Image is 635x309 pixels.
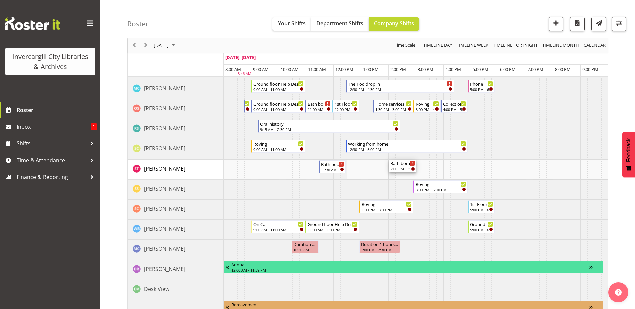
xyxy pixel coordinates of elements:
[615,289,622,296] img: help-xxl-2.png
[140,38,151,53] div: next period
[17,138,87,148] span: Shifts
[225,66,241,72] span: 8:00 AM
[17,172,87,182] span: Finance & Reporting
[128,99,224,119] td: Olivia Stanley resource
[582,66,598,72] span: 9:00 PM
[128,79,224,99] td: Michelle Cunningham resource
[144,285,169,293] span: Desk View
[389,160,416,172] div: No Staff Member"s event - Bath bombs Begin From Thursday, October 2, 2025 at 2:00:00 PM GMT+13:00...
[17,122,91,132] span: Inbox
[144,265,185,273] a: [PERSON_NAME]
[456,41,490,50] button: Timeline Week
[91,123,97,130] span: 1
[278,20,306,27] span: Your Shifts
[130,41,139,50] button: Previous
[374,20,414,27] span: Company Shifts
[473,66,488,72] span: 5:00 PM
[311,17,369,31] button: Department Shifts
[151,38,179,53] div: October 2, 2025
[144,225,185,233] a: [PERSON_NAME]
[541,41,580,50] button: Timeline Month
[542,41,580,50] span: Timeline Month
[144,105,185,112] span: [PERSON_NAME]
[225,54,256,60] span: [DATE], [DATE]
[144,265,185,273] span: [PERSON_NAME]
[144,205,185,213] a: [PERSON_NAME]
[622,132,635,177] button: Feedback - Show survey
[127,20,149,28] h4: Roster
[422,41,453,50] button: Timeline Day
[5,17,60,30] img: Rosterit website logo
[591,17,606,31] button: Send a list of all shifts for the selected filtered period to all rostered employees.
[144,285,169,293] a: Desk View
[144,85,185,92] span: [PERSON_NAME]
[492,41,538,50] span: Timeline Fortnight
[144,84,185,92] a: [PERSON_NAME]
[390,160,415,166] div: Bath bombs
[445,66,461,72] span: 4:00 PM
[626,138,632,162] span: Feedback
[12,51,89,72] div: Invercargill City Libraries & Archives
[253,66,269,72] span: 9:00 AM
[308,66,326,72] span: 11:00 AM
[144,185,185,193] a: [PERSON_NAME]
[390,166,415,171] div: 2:00 PM - 3:00 PM
[418,66,433,72] span: 3:00 PM
[129,38,140,53] div: previous period
[144,144,185,152] a: [PERSON_NAME]
[128,240,224,260] td: Aurora Catu resource
[456,41,489,50] span: Timeline Week
[583,41,606,50] span: calendar
[500,66,516,72] span: 6:00 PM
[570,17,585,31] button: Download a PDF of the roster for the current day
[612,17,626,31] button: Filter Shifts
[394,41,416,50] span: Time Scale
[144,165,185,172] span: [PERSON_NAME]
[528,66,543,72] span: 7:00 PM
[128,220,224,240] td: Willem Burger resource
[17,105,97,115] span: Roster
[144,124,185,132] a: [PERSON_NAME]
[128,280,224,300] td: Desk View resource
[394,41,417,50] button: Time Scale
[144,125,185,132] span: [PERSON_NAME]
[153,41,169,50] span: [DATE]
[316,20,363,27] span: Department Shifts
[17,155,87,165] span: Time & Attendance
[363,66,379,72] span: 1:00 PM
[238,71,251,77] div: 8:46 AM
[144,145,185,152] span: [PERSON_NAME]
[128,119,224,139] td: Rosie Stather resource
[555,66,571,72] span: 8:00 PM
[144,104,185,112] a: [PERSON_NAME]
[144,165,185,173] a: [PERSON_NAME]
[583,41,607,50] button: Month
[369,17,419,31] button: Company Shifts
[128,200,224,220] td: Serena Casey resource
[281,66,299,72] span: 10:00 AM
[144,245,185,253] a: [PERSON_NAME]
[128,139,224,160] td: Samuel Carter resource
[153,41,178,50] button: October 2025
[128,260,224,280] td: Debra Robinson resource
[141,41,150,50] button: Next
[128,160,224,180] td: Saniya Thompson resource
[390,66,406,72] span: 2:00 PM
[549,17,563,31] button: Add a new shift
[272,17,311,31] button: Your Shifts
[492,41,539,50] button: Fortnight
[128,180,224,200] td: Saranya Sarisa resource
[335,66,353,72] span: 12:00 PM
